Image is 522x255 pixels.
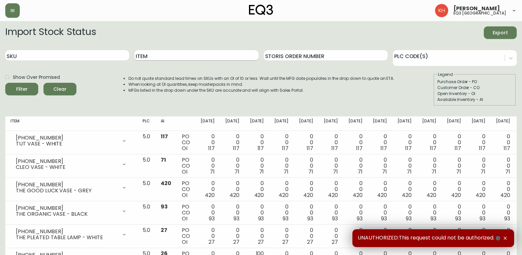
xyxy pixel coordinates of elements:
[225,157,239,175] div: 0 0
[437,85,512,91] div: Customer Order - CO
[250,157,264,175] div: 0 0
[381,215,387,222] span: 93
[16,182,118,188] div: [PHONE_NUMBER]
[220,116,245,131] th: [DATE]
[447,134,461,151] div: 0 0
[447,227,461,245] div: 0 0
[437,72,453,78] legend: Legend
[258,215,264,222] span: 93
[373,227,387,245] div: 0 0
[447,204,461,222] div: 0 0
[437,91,512,97] div: Open Inventory - OI
[307,238,313,246] span: 27
[182,157,190,175] div: PO CO
[128,81,395,87] li: When looking at OI quantities, keep masterpacks in mind.
[269,116,294,131] th: [DATE]
[137,201,155,225] td: 5.0
[182,191,187,199] span: OI
[348,134,363,151] div: 0 0
[422,134,436,151] div: 0 0
[299,227,313,245] div: 0 0
[182,227,190,245] div: PO CO
[348,204,363,222] div: 0 0
[11,157,132,172] div: [PHONE_NUMBER]CLEO VASE - WHITE
[480,215,485,222] span: 93
[201,227,215,245] div: 0 0
[318,116,343,131] th: [DATE]
[225,134,239,151] div: 0 0
[453,6,500,11] span: [PERSON_NAME]
[398,204,412,222] div: 0 0
[357,215,363,222] span: 93
[274,180,288,198] div: 0 0
[431,168,436,175] span: 71
[426,191,436,199] span: 420
[250,227,264,245] div: 0 0
[294,116,318,131] th: [DATE]
[331,144,338,152] span: 117
[205,191,215,199] span: 420
[5,26,96,39] h2: Import Stock Status
[377,191,387,199] span: 420
[496,227,510,245] div: 0 0
[11,227,132,242] div: [PHONE_NUMBER]THE PLEATED TABLE LAMP - WHITE
[283,215,288,222] span: 93
[299,204,313,222] div: 0 0
[348,180,363,198] div: 0 0
[435,4,448,17] img: 6bce50593809ea0ae37ab3ec28db6a8b
[161,226,167,234] span: 27
[299,180,313,198] div: 0 0
[225,204,239,222] div: 0 0
[422,157,436,175] div: 0 0
[479,144,485,152] span: 117
[13,74,60,81] span: Show Over Promised
[451,191,461,199] span: 420
[161,156,166,164] span: 71
[195,116,220,131] th: [DATE]
[472,204,486,222] div: 0 0
[356,144,363,152] span: 117
[472,227,486,245] div: 0 0
[16,158,118,164] div: [PHONE_NUMBER]
[155,116,177,131] th: AI
[299,157,313,175] div: 0 0
[303,191,313,199] span: 420
[343,116,368,131] th: [DATE]
[279,191,288,199] span: 420
[307,215,313,222] span: 93
[5,83,38,95] button: Filter
[504,215,510,222] span: 93
[201,204,215,222] div: 0 0
[11,180,132,195] div: [PHONE_NUMBER]THE GOOD LUCK VASE - GREY
[5,116,137,131] th: Item
[496,180,510,198] div: 0 0
[324,227,338,245] div: 0 0
[358,235,502,242] span: UNAUTHORIZED:This request could not be authorized.
[16,164,118,170] div: CLEO VASE - WHITE
[182,238,187,246] span: OI
[249,5,273,15] img: logo
[491,116,515,131] th: [DATE]
[417,116,442,131] th: [DATE]
[422,227,436,245] div: 0 0
[453,11,506,15] h5: eq3 [GEOGRAPHIC_DATA]
[16,135,118,141] div: [PHONE_NUMBER]
[407,168,412,175] span: 71
[16,205,118,211] div: [PHONE_NUMBER]
[16,229,118,235] div: [PHONE_NUMBER]
[472,157,486,175] div: 0 0
[373,204,387,222] div: 0 0
[182,180,190,198] div: PO CO
[282,238,288,246] span: 27
[504,144,510,152] span: 117
[324,134,338,151] div: 0 0
[454,144,461,152] span: 117
[348,157,363,175] div: 0 0
[182,204,190,222] div: PO CO
[258,238,264,246] span: 27
[489,29,511,37] span: Export
[282,144,288,152] span: 117
[437,79,512,85] div: Purchase Order - PO
[250,204,264,222] div: 0 0
[398,134,412,151] div: 0 0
